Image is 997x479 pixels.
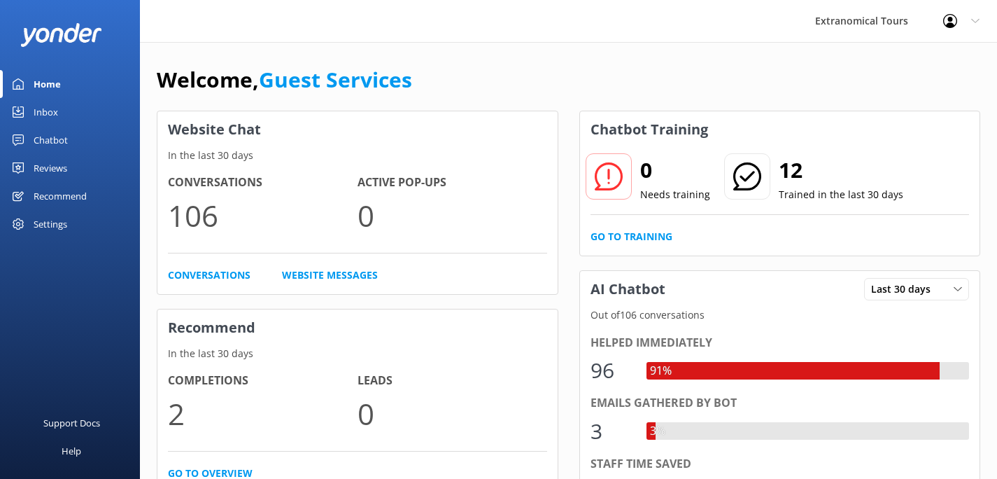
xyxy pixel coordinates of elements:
[43,409,100,437] div: Support Docs
[157,346,558,361] p: In the last 30 days
[779,187,903,202] p: Trained in the last 30 days
[34,126,68,154] div: Chatbot
[591,354,632,387] div: 96
[591,455,970,473] div: Staff time saved
[358,390,547,437] p: 0
[157,310,558,346] h3: Recommend
[591,415,632,448] div: 3
[640,187,710,202] p: Needs training
[282,268,378,283] a: Website Messages
[34,98,58,126] div: Inbox
[358,372,547,390] h4: Leads
[646,362,675,380] div: 91%
[62,437,81,465] div: Help
[358,174,547,192] h4: Active Pop-ups
[168,390,358,437] p: 2
[168,268,250,283] a: Conversations
[34,210,67,238] div: Settings
[646,422,669,440] div: 3%
[34,70,61,98] div: Home
[591,394,970,412] div: Emails gathered by bot
[580,271,676,307] h3: AI Chatbot
[168,174,358,192] h4: Conversations
[591,334,970,352] div: Helped immediately
[640,153,710,187] h2: 0
[580,111,719,148] h3: Chatbot Training
[580,307,980,323] p: Out of 106 conversations
[358,192,547,239] p: 0
[871,282,939,297] span: Last 30 days
[157,111,558,148] h3: Website Chat
[34,182,87,210] div: Recommend
[259,65,412,94] a: Guest Services
[34,154,67,182] div: Reviews
[168,192,358,239] p: 106
[168,372,358,390] h4: Completions
[157,148,558,163] p: In the last 30 days
[591,229,672,244] a: Go to Training
[157,63,412,97] h1: Welcome,
[779,153,903,187] h2: 12
[21,23,101,46] img: yonder-white-logo.png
